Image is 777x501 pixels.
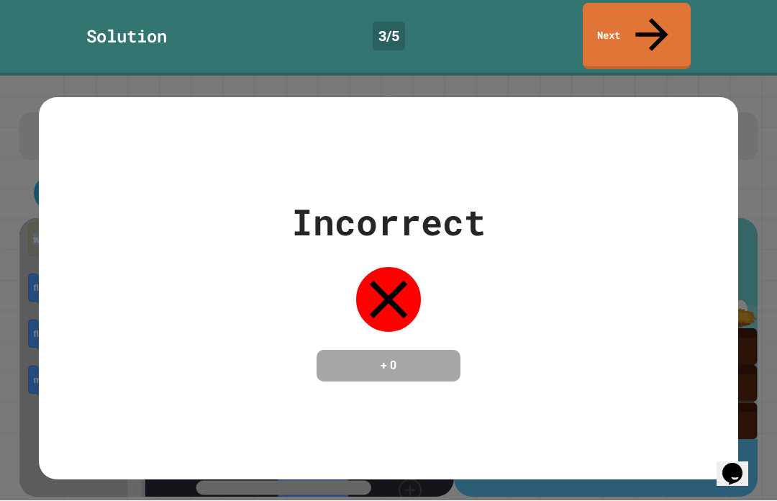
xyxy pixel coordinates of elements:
a: Next [583,4,691,70]
iframe: chat widget [717,443,763,487]
h4: + 0 [331,358,446,375]
div: Solution [86,24,167,50]
div: 3 / 5 [373,22,405,51]
div: Incorrect [291,196,486,250]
